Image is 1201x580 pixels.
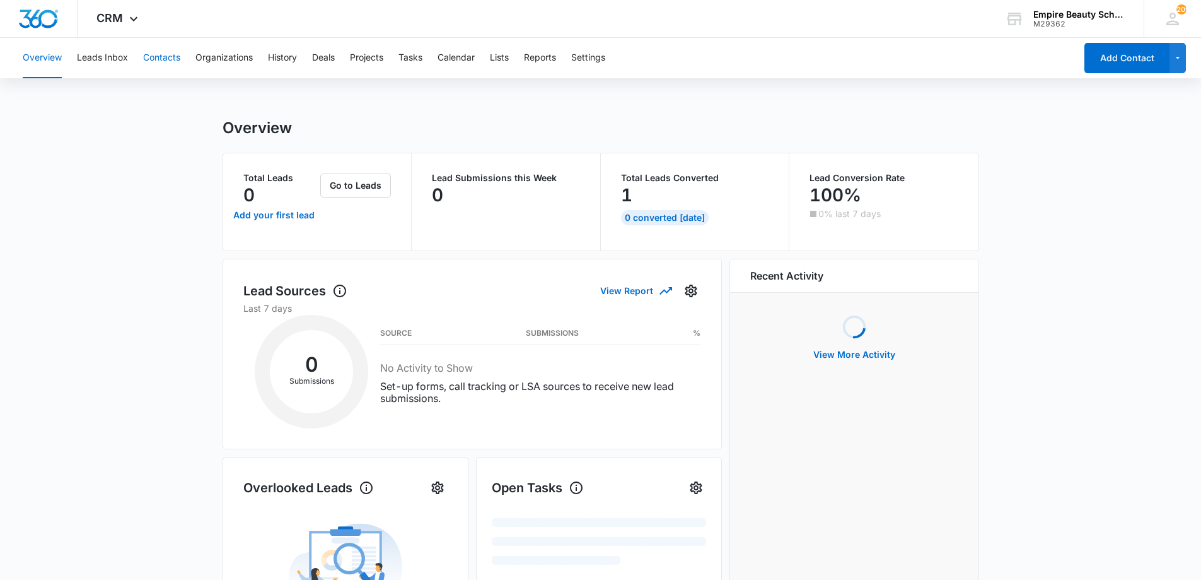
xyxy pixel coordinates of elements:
[243,174,318,182] p: Total Leads
[320,180,391,191] a: Go to Leads
[621,185,632,205] p: 1
[96,11,123,25] span: CRM
[432,174,580,182] p: Lead Submissions this Week
[818,210,881,218] p: 0% last 7 days
[268,38,297,78] button: History
[231,200,318,230] a: Add your first lead
[380,381,700,405] p: Set-up forms, call tracking or LSA sources to receive new lead submissions.
[809,185,861,205] p: 100%
[427,478,448,498] button: Settings
[380,360,700,376] h3: No Activity to Show
[312,38,335,78] button: Deals
[143,38,180,78] button: Contacts
[195,38,253,78] button: Organizations
[571,38,605,78] button: Settings
[398,38,422,78] button: Tasks
[380,330,412,336] h3: Source
[621,210,709,225] div: 0 Converted [DATE]
[23,38,62,78] button: Overview
[270,376,353,387] p: Submissions
[801,340,908,370] button: View More Activity
[320,174,391,198] button: Go to Leads
[243,185,255,205] p: 0
[1033,9,1125,20] div: account name
[243,478,374,497] h1: Overlooked Leads
[350,38,383,78] button: Projects
[432,185,443,205] p: 0
[243,302,701,315] p: Last 7 days
[1176,4,1186,15] span: 209
[490,38,509,78] button: Lists
[492,478,584,497] h1: Open Tasks
[526,330,579,336] h3: Submissions
[1033,20,1125,28] div: account id
[686,478,706,498] button: Settings
[600,280,671,302] button: View Report
[270,357,353,373] h2: 0
[77,38,128,78] button: Leads Inbox
[621,174,769,182] p: Total Leads Converted
[1176,4,1186,15] div: notifications count
[681,281,701,301] button: Settings
[524,38,556,78] button: Reports
[243,281,347,300] h1: Lead Sources
[1084,43,1169,73] button: Add Contact
[693,330,700,336] h3: %
[809,174,958,182] p: Lead Conversion Rate
[750,268,823,283] h6: Recent Activity
[223,119,292,138] h1: Overview
[438,38,475,78] button: Calendar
